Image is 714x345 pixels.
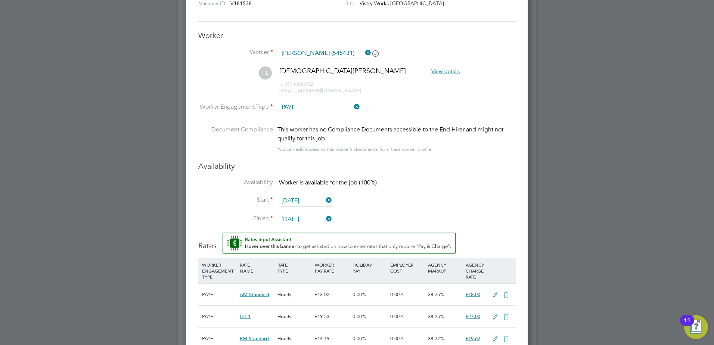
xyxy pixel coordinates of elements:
div: WORKER PAY RATE [313,258,351,277]
span: HL [259,66,272,80]
div: HOLIDAY PAY [351,258,388,277]
div: AGENCY MARKUP [426,258,464,277]
label: Start [198,196,273,204]
h3: Rates [198,233,516,251]
div: AGENCY CHARGE RATE [464,258,489,283]
input: Select one [279,102,360,113]
span: 0.00% [390,335,404,342]
label: Worker [198,49,273,56]
label: Worker Engagement Type [198,103,273,111]
div: PAYE [200,284,238,305]
span: 0.00% [353,291,366,298]
span: View details [431,68,460,75]
input: Search for... [279,48,371,59]
span: 07440068152 [279,81,314,87]
span: £18.00 [466,291,480,298]
input: Select one [279,214,332,225]
span: 0.00% [390,291,404,298]
div: Hourly [276,284,313,305]
div: EMPLOYER COST [388,258,426,277]
h3: Availability [198,161,516,171]
input: Select one [279,195,332,206]
div: PAYE [200,306,238,327]
div: £19.53 [313,306,351,327]
label: Document Compliance [198,125,273,152]
span: 38.25% [428,291,444,298]
span: 0.00% [353,335,366,342]
button: Rate Assistant [223,233,456,254]
span: OT 1 [240,313,251,320]
span: £19.62 [466,335,480,342]
h3: Worker [198,31,516,40]
label: Availability [198,178,273,186]
span: 38.27% [428,335,444,342]
span: Worker is available for the job (100%) [279,179,377,186]
div: £13.02 [313,284,351,305]
span: [DEMOGRAPHIC_DATA][PERSON_NAME] [279,66,406,75]
span: 0.00% [390,313,404,320]
button: Open Resource Center, 11 new notifications [684,315,708,339]
label: Finish [198,215,273,223]
span: 0.00% [353,313,366,320]
div: Hourly [276,306,313,327]
span: AM Standard [240,291,269,298]
div: You can edit access to this worker’s documents from their worker profile. [277,145,433,154]
div: 11 [684,320,690,330]
div: RATE TYPE [276,258,313,277]
span: 38.25% [428,313,444,320]
div: WORKER ENGAGEMENT TYPE [200,258,238,283]
span: m: [279,81,285,87]
span: [EMAIL_ADDRESS][DOMAIN_NAME] [279,87,361,94]
span: £27.00 [466,313,480,320]
div: RATE NAME [238,258,276,277]
span: PM Standard [240,335,269,342]
div: This worker has no Compliance Documents accessible to the End Hirer and might not qualify for thi... [277,125,516,143]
